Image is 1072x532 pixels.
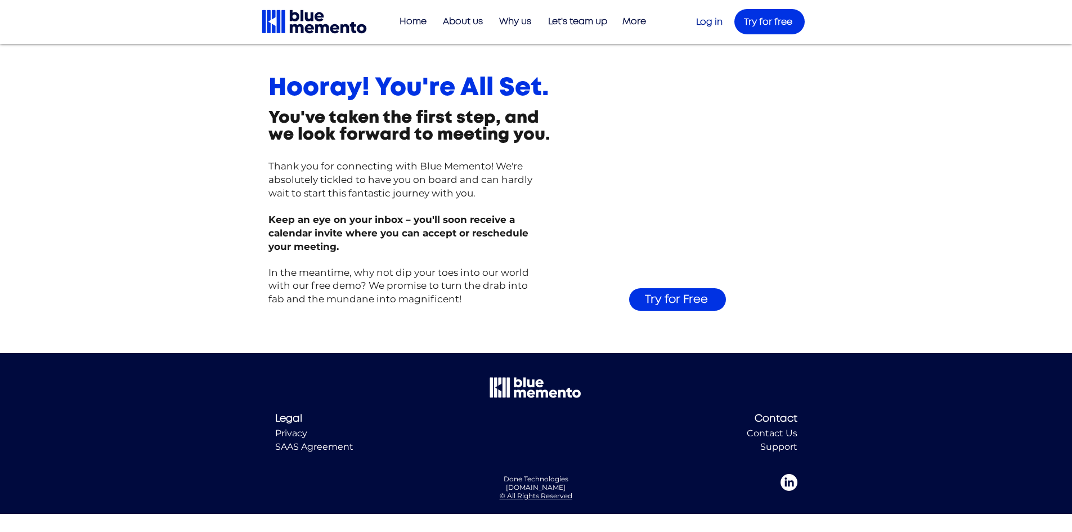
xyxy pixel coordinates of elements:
p: Home [394,12,432,31]
span: In the meantime, why not dip your toes into our world with our free demo? We promise to turn the ... [268,267,529,305]
a: Try for free [734,9,805,34]
span: Thank you for connecting with Blue Memento! We're absolutely tickled to have you on board and can... [268,160,532,199]
a: © All Rights Reserved [500,491,572,500]
span: Keep an eye on your inbox – you'll soon receive a calendar invite where you can accept or resched... [268,214,528,252]
a: Log in [696,17,723,26]
nav: Site [389,12,652,31]
span: Contact [755,414,797,424]
span: Try for free [744,17,792,26]
a: Why us [488,12,537,31]
a: SAAS Agreement [275,441,353,452]
img: Blue Memento black logo [261,8,368,35]
a: Support [760,441,797,452]
span: Hooray! You're All Set. [268,75,549,100]
a: Let's team up [537,12,613,31]
img: LinkedIn [781,474,797,491]
h2: You've taken the first step, and we look forward to meeting you. [268,109,557,143]
a: About us [432,12,488,31]
p: Let's team up [542,12,613,31]
p: Why us [494,12,537,31]
ul: Social Bar [781,474,797,491]
p: About us [437,12,488,31]
a: Home [389,12,432,31]
a: Done Technologies [DOMAIN_NAME] [504,475,568,491]
span: Legal [275,414,302,424]
p: More [617,12,652,31]
a: Privacy [275,428,307,439]
img: Blue Memento white logo [488,376,582,399]
a: Try for Free [629,288,726,311]
span: Try for Free [645,294,708,305]
a: Contact Us [747,428,797,439]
